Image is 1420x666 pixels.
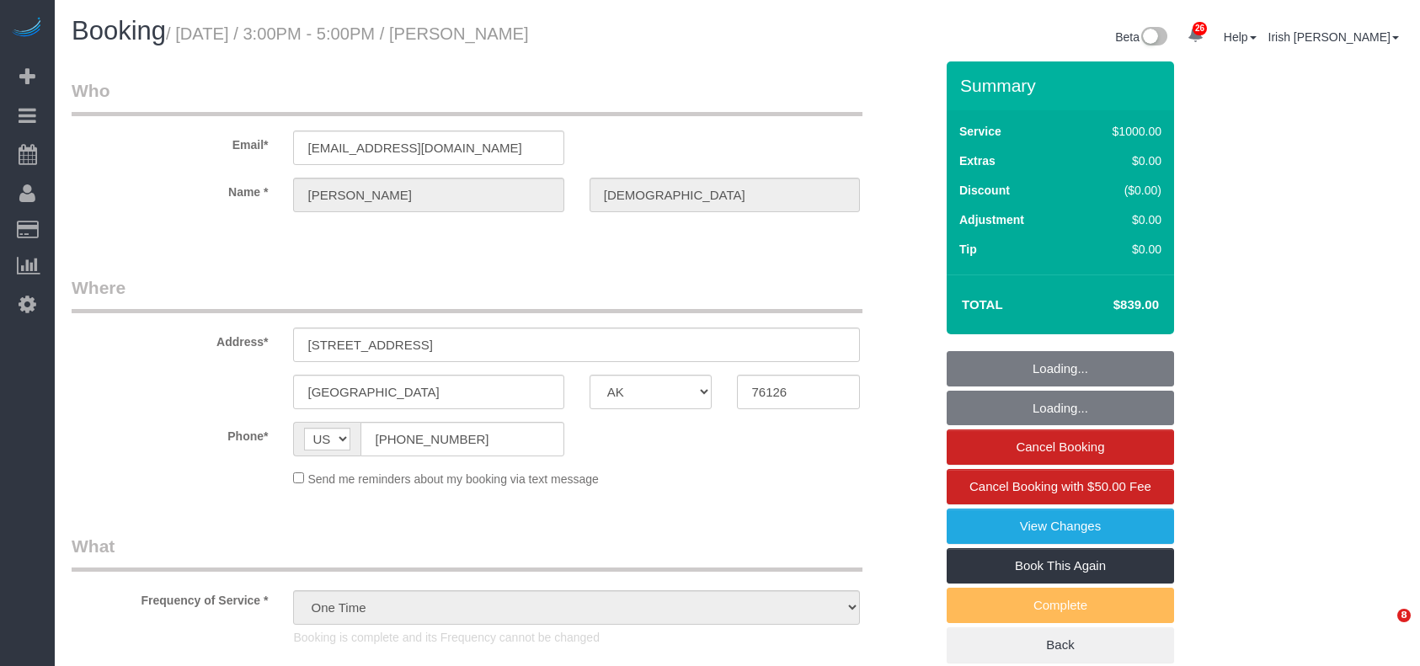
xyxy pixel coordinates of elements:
img: New interface [1140,27,1167,49]
label: Phone* [59,422,280,445]
span: 26 [1193,22,1207,35]
small: / [DATE] / 3:00PM - 5:00PM / [PERSON_NAME] [166,24,529,43]
a: Cancel Booking [947,429,1174,465]
label: Service [959,123,1001,140]
label: Extras [959,152,996,169]
p: Booking is complete and its Frequency cannot be changed [293,629,860,646]
label: Email* [59,131,280,153]
a: Irish [PERSON_NAME] [1268,30,1399,44]
label: Adjustment [959,211,1024,228]
iframe: Intercom live chat [1363,609,1403,649]
a: Back [947,627,1174,663]
span: Booking [72,16,166,45]
h4: $839.00 [1063,298,1159,312]
h3: Summary [960,76,1166,95]
div: $0.00 [1077,152,1161,169]
input: Phone* [360,422,563,456]
span: Cancel Booking with $50.00 Fee [969,479,1151,493]
div: ($0.00) [1077,182,1161,199]
label: Address* [59,328,280,350]
legend: Where [72,275,862,313]
a: Cancel Booking with $50.00 Fee [947,469,1174,504]
input: Zip Code* [737,375,860,409]
label: Frequency of Service * [59,586,280,609]
input: First Name* [293,178,563,212]
a: Help [1224,30,1257,44]
legend: Who [72,78,862,116]
span: 8 [1397,609,1411,622]
input: Last Name* [590,178,860,212]
a: Book This Again [947,548,1174,583]
label: Name * [59,178,280,200]
a: Beta [1115,30,1167,44]
input: Email* [293,131,563,165]
legend: What [72,534,862,572]
a: 26 [1179,17,1212,54]
div: $0.00 [1077,241,1161,258]
strong: Total [962,297,1003,312]
span: Send me reminders about my booking via text message [307,472,599,486]
label: Tip [959,241,977,258]
a: View Changes [947,509,1174,544]
img: Automaid Logo [10,17,44,40]
input: City* [293,375,563,409]
div: $0.00 [1077,211,1161,228]
label: Discount [959,182,1010,199]
div: $1000.00 [1077,123,1161,140]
